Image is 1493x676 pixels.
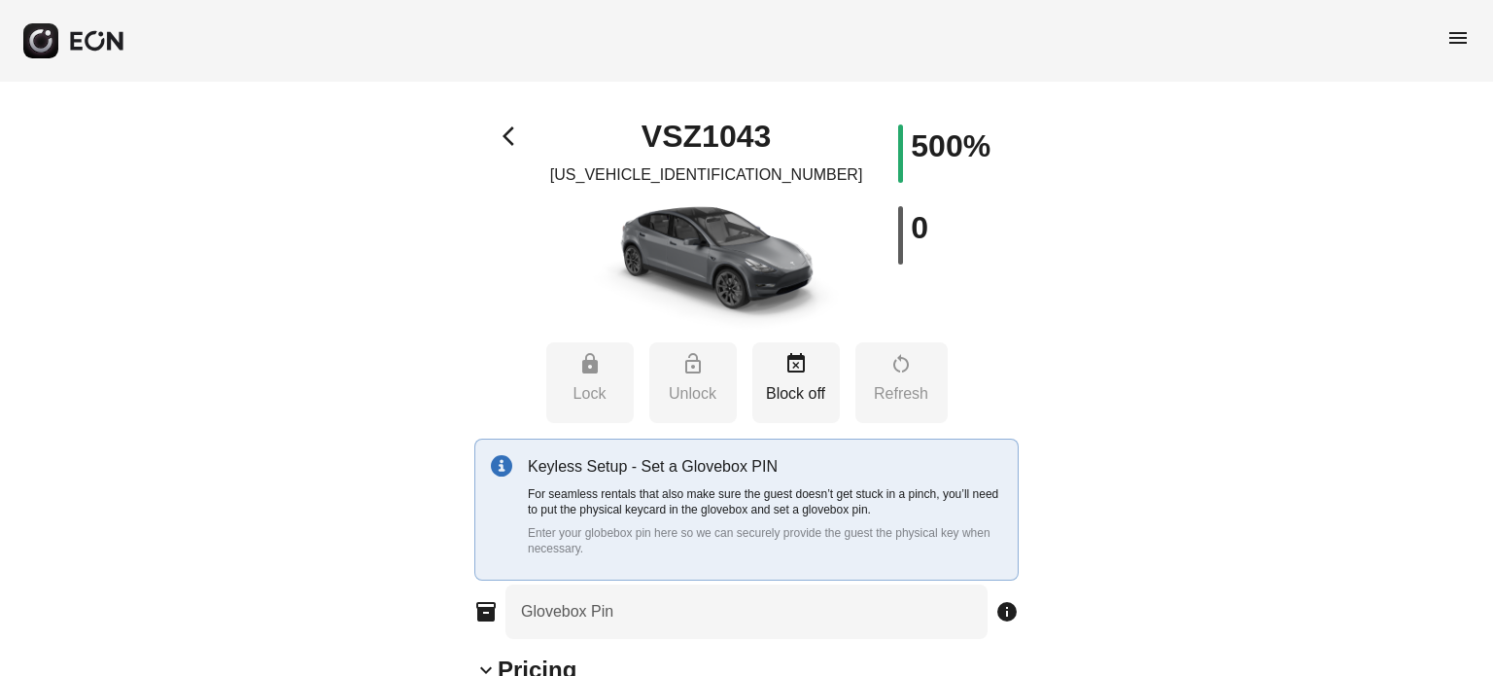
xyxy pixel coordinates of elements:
p: Enter your globebox pin here so we can securely provide the guest the physical key when necessary. [528,525,1002,556]
p: Keyless Setup - Set a Glovebox PIN [528,455,1002,479]
span: arrow_back_ios [503,125,526,148]
label: Glovebox Pin [521,600,613,623]
span: event_busy [784,352,808,375]
p: For seamless rentals that also make sure the guest doesn’t get stuck in a pinch, you’ll need to p... [528,486,1002,517]
img: car [571,195,843,331]
h1: 0 [911,216,928,239]
h1: 500% [911,134,990,158]
span: info [995,600,1019,623]
img: info [491,455,512,477]
span: menu [1446,26,1470,50]
p: [US_VEHICLE_IDENTIFICATION_NUMBER] [550,163,863,187]
span: inventory_2 [474,600,498,623]
h1: VSZ1043 [642,125,771,148]
button: Block off [752,342,840,423]
p: Block off [762,382,830,406]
